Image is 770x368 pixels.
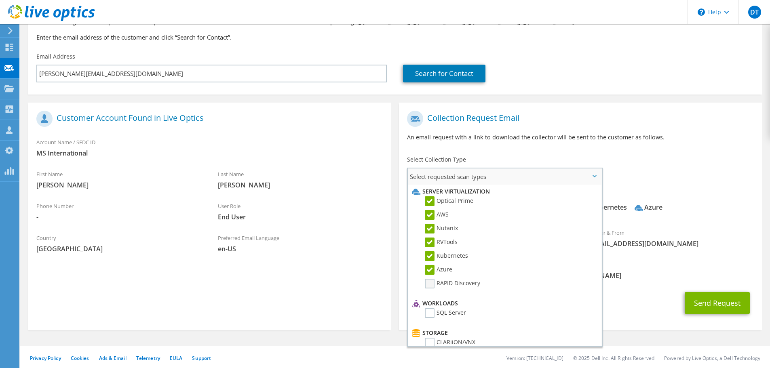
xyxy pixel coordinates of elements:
[210,229,391,257] div: Preferred Email Language
[685,292,750,314] button: Send Request
[28,229,210,257] div: Country
[506,355,563,362] li: Version: [TECHNICAL_ID]
[30,355,61,362] a: Privacy Policy
[36,212,202,221] span: -
[28,198,210,225] div: Phone Number
[36,149,383,158] span: MS International
[425,265,452,275] label: Azure
[580,224,762,252] div: Sender & From
[425,338,475,347] label: CLARiiON/VNX
[170,355,182,362] a: EULA
[582,203,627,212] div: Kubernetes
[192,355,211,362] a: Support
[28,134,391,162] div: Account Name / SFDC ID
[635,203,662,212] div: Azure
[36,111,379,127] h1: Customer Account Found in Live Optics
[425,210,449,220] label: AWS
[99,355,127,362] a: Ads & Email
[218,181,383,189] span: [PERSON_NAME]
[425,279,480,288] label: RAPID Discovery
[399,224,580,252] div: To
[410,187,597,196] li: Server Virtualization
[218,244,383,253] span: en-US
[36,181,202,189] span: [PERSON_NAME]
[589,239,754,248] span: [EMAIL_ADDRESS][DOMAIN_NAME]
[210,166,391,193] div: Last Name
[218,212,383,221] span: End User
[36,244,202,253] span: [GEOGRAPHIC_DATA]
[399,256,762,284] div: CC & Reply To
[748,6,761,19] span: DT
[210,198,391,225] div: User Role
[425,224,458,233] label: Nutanix
[425,238,458,247] label: RVTools
[28,166,210,193] div: First Name
[407,133,753,142] p: An email request with a link to download the collector will be sent to the customer as follows.
[407,156,466,164] label: Select Collection Type
[425,308,466,318] label: SQL Server
[399,188,762,220] div: Requested Collections
[573,355,654,362] li: © 2025 Dell Inc. All Rights Reserved
[403,65,485,82] a: Search for Contact
[410,299,597,308] li: Workloads
[408,168,601,185] span: Select requested scan types
[425,196,473,206] label: Optical Prime
[71,355,89,362] a: Cookies
[410,328,597,338] li: Storage
[36,53,75,61] label: Email Address
[425,251,468,261] label: Kubernetes
[698,8,705,16] svg: \n
[664,355,760,362] li: Powered by Live Optics, a Dell Technology
[36,33,754,42] h3: Enter the email address of the customer and click “Search for Contact”.
[407,111,749,127] h1: Collection Request Email
[136,355,160,362] a: Telemetry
